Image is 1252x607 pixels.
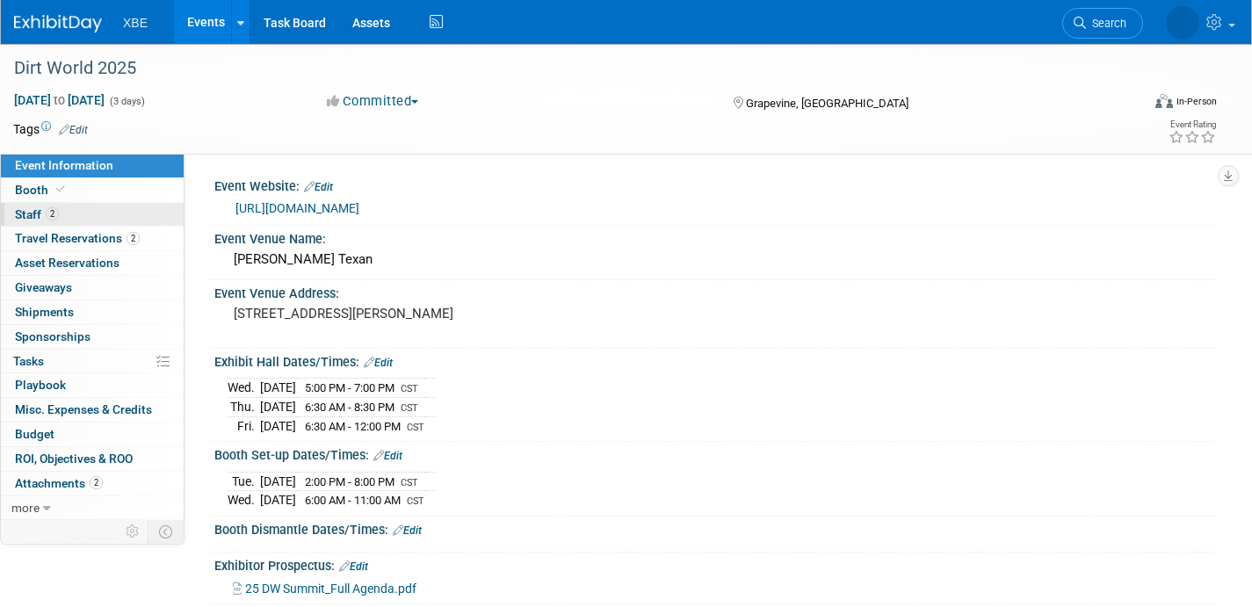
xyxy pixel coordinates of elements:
[228,416,260,435] td: Fri.
[393,524,422,537] a: Edit
[407,495,424,507] span: CST
[14,15,102,33] img: ExhibitDay
[59,124,88,136] a: Edit
[260,491,296,509] td: [DATE]
[127,232,140,245] span: 2
[235,201,359,215] a: [URL][DOMAIN_NAME]
[13,120,88,138] td: Tags
[228,472,260,491] td: Tue.
[51,93,68,107] span: to
[305,381,394,394] span: 5:00 PM - 7:00 PM
[1,325,184,349] a: Sponsorships
[746,97,908,110] span: Grapevine, [GEOGRAPHIC_DATA]
[305,401,394,414] span: 6:30 AM - 8:30 PM
[339,560,368,573] a: Edit
[214,173,1217,196] div: Event Website:
[228,398,260,417] td: Thu.
[15,329,90,343] span: Sponsorships
[214,226,1217,248] div: Event Venue Name:
[15,231,140,245] span: Travel Reservations
[11,501,40,515] span: more
[1,398,184,422] a: Misc. Expenses & Credits
[304,181,333,193] a: Edit
[15,305,74,319] span: Shipments
[1,300,184,324] a: Shipments
[90,476,103,489] span: 2
[407,422,424,433] span: CST
[305,420,401,433] span: 6:30 AM - 12:00 PM
[1,447,184,471] a: ROI, Objectives & ROO
[1,203,184,227] a: Staff2
[15,256,119,270] span: Asset Reservations
[15,183,69,197] span: Booth
[401,383,418,394] span: CST
[214,280,1217,302] div: Event Venue Address:
[401,477,418,488] span: CST
[1,496,184,520] a: more
[1166,6,1199,40] img: Dave Cataldi
[1169,120,1216,129] div: Event Rating
[321,92,425,111] button: Committed
[233,582,416,596] a: 25 DW Summit_Full Agenda.pdf
[228,246,1204,273] div: [PERSON_NAME] Texan
[1,227,184,250] a: Travel Reservations2
[214,349,1217,372] div: Exhibit Hall Dates/Times:
[245,582,416,596] span: 25 DW Summit_Full Agenda.pdf
[1,178,184,202] a: Booth
[15,476,103,490] span: Attachments
[401,402,418,414] span: CST
[148,520,185,543] td: Toggle Event Tabs
[214,553,1217,575] div: Exhibitor Prospectus:
[1176,95,1217,108] div: In-Person
[15,280,72,294] span: Giveaways
[1,423,184,446] a: Budget
[228,491,260,509] td: Wed.
[46,207,59,220] span: 2
[228,379,260,398] td: Wed.
[13,354,44,368] span: Tasks
[305,475,394,488] span: 2:00 PM - 8:00 PM
[234,306,612,322] pre: [STREET_ADDRESS][PERSON_NAME]
[1,154,184,177] a: Event Information
[364,357,393,369] a: Edit
[56,184,65,194] i: Booth reservation complete
[260,472,296,491] td: [DATE]
[305,494,401,507] span: 6:00 AM - 11:00 AM
[15,158,113,172] span: Event Information
[260,416,296,435] td: [DATE]
[1,251,184,275] a: Asset Reservations
[1,276,184,300] a: Giveaways
[214,442,1217,465] div: Booth Set-up Dates/Times:
[1,373,184,397] a: Playbook
[15,378,66,392] span: Playbook
[15,207,59,221] span: Staff
[1039,91,1217,118] div: Event Format
[1086,17,1126,30] span: Search
[1155,94,1173,108] img: Format-Inperson.png
[118,520,148,543] td: Personalize Event Tab Strip
[1,472,184,495] a: Attachments2
[8,53,1114,84] div: Dirt World 2025
[15,452,133,466] span: ROI, Objectives & ROO
[123,16,148,30] span: XBE
[108,96,145,107] span: (3 days)
[15,427,54,441] span: Budget
[15,402,152,416] span: Misc. Expenses & Credits
[260,398,296,417] td: [DATE]
[260,379,296,398] td: [DATE]
[1,350,184,373] a: Tasks
[373,450,402,462] a: Edit
[214,517,1217,539] div: Booth Dismantle Dates/Times:
[13,92,105,108] span: [DATE] [DATE]
[1062,8,1143,39] a: Search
